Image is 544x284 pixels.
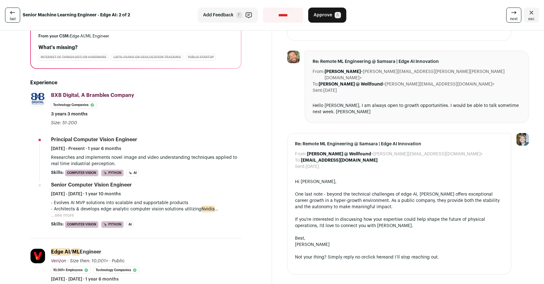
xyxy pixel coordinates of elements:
a: Close [524,8,539,23]
dd: <[PERSON_NAME][EMAIL_ADDRESS][DOMAIN_NAME]> [307,151,483,157]
div: Senior Computer Vision Engineer [51,181,132,188]
img: 16a1485a187a119f53a5733ae3c2fb05319c8d282956c311ca412e09b6f27670 [287,51,300,63]
li: AI [126,221,134,228]
dd: [DATE] [323,87,337,94]
h2: What's missing? [38,44,233,51]
div: [PERSON_NAME] [295,242,503,248]
span: Add Feedback [203,12,234,18]
p: - Evolves AI MVP solutions into scalable and supportable products [51,200,241,206]
span: BXB Digital, A Brambles Company [51,93,134,98]
span: [DATE] - [DATE] · 1 year 10 months [51,191,121,197]
div: / Engineer [51,248,101,255]
li: 10,001+ employees [51,267,91,274]
li: Technology Companies [51,102,97,109]
dt: Sent: [295,164,306,170]
b: [PERSON_NAME] @ Wellfound [319,82,383,86]
div: Hello [PERSON_NAME], I am always open to growth opportunities. I would be able to talk sometime n... [313,103,521,115]
b: [PERSON_NAME] @ Wellfound [307,152,371,156]
span: From your CSM: [38,34,70,38]
dd: <[PERSON_NAME][EMAIL_ADDRESS][PERSON_NAME][PERSON_NAME][DOMAIN_NAME]> [325,69,521,81]
li: Computer Vision [65,170,99,176]
b: [EMAIL_ADDRESS][DOMAIN_NAME] [301,158,377,163]
span: F [236,12,242,18]
a: click here [365,255,386,259]
button: ...see more [51,212,74,219]
dd: <[PERSON_NAME][EMAIL_ADDRESS][DOMAIN_NAME]> [319,81,495,87]
dt: From: [295,151,307,157]
li: Python [101,221,124,228]
b: [PERSON_NAME] [325,70,361,74]
span: Skills: [51,221,64,227]
div: Internet of Things (IoT) or Hardware [38,54,109,61]
span: [DATE] - Present · 1 year 6 months [51,146,121,152]
span: [DATE] - [DATE] · 1 year 6 months [51,276,119,282]
div: Edge AI/ML Engineer [38,34,233,39]
dd: [DATE] [306,164,319,170]
span: Approve [314,12,332,18]
span: Size: 51-200 [51,121,77,125]
span: 3 years 3 months [51,111,88,117]
a: last [5,8,20,23]
span: Re: Remote ML Engineering @ Samsara | Edge AI Innovation [295,141,503,147]
dt: From: [313,69,325,81]
span: · Size then: 10,001+ [67,259,108,263]
strong: Senior Machine Learning Engineer - Edge AI: 2 of 2 [23,12,130,18]
p: - Architects & develops edge analytic computer vision solutions utilizing Platform [51,206,241,212]
span: esc [528,16,535,21]
h2: Experience [30,79,241,86]
div: Public Startup [186,54,216,61]
div: Best, [295,235,503,242]
img: 6142c2dcb0dc72b872500af2a97948e2a1e8d6bb568bf7f4ea96dd39a9e70068.jpg [31,249,45,263]
span: Public [112,259,125,263]
li: Technology Companies [93,267,139,274]
dt: To: [313,81,319,87]
div: If you're interested in discussing how your expertise could help shape the future of physical ope... [295,216,503,229]
button: Approve A [308,8,346,23]
img: 4c4826dde72f7102b32be42ab692eb3adb800c1d5968a4cf92b84eda52f447a7.jpg [31,92,45,106]
div: Principal Computer Vision Engineer [51,136,137,143]
span: Re: Remote ML Engineering @ Samsara | Edge AI Innovation [313,58,521,65]
p: Researches and implements novel image and video understanding techniques applied to real time ind... [51,154,241,167]
li: Python [101,170,124,176]
mark: ML [72,248,80,256]
a: next [506,8,521,23]
button: Add Feedback F [198,8,258,23]
span: · [109,258,110,264]
mark: Edge AI [51,248,70,256]
div: Lists: FAANG or Geolocation Tracking [111,54,183,61]
span: A [335,12,341,18]
span: Skills: [51,170,64,176]
li: Computer Vision [65,221,99,228]
img: 6494470-medium_jpg [516,133,529,146]
div: Not your thing? Simply reply no or and I’ll stop reaching out. [295,254,503,260]
div: Hi [PERSON_NAME], [295,179,503,185]
div: One last note - beyond the technical challenges of edge AI, [PERSON_NAME] offers exceptional care... [295,191,503,210]
dt: To: [295,157,301,164]
dt: Sent: [313,87,323,94]
li: AI [126,170,139,176]
span: Verizon [51,259,66,263]
span: last [10,16,16,21]
span: next [510,16,518,21]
